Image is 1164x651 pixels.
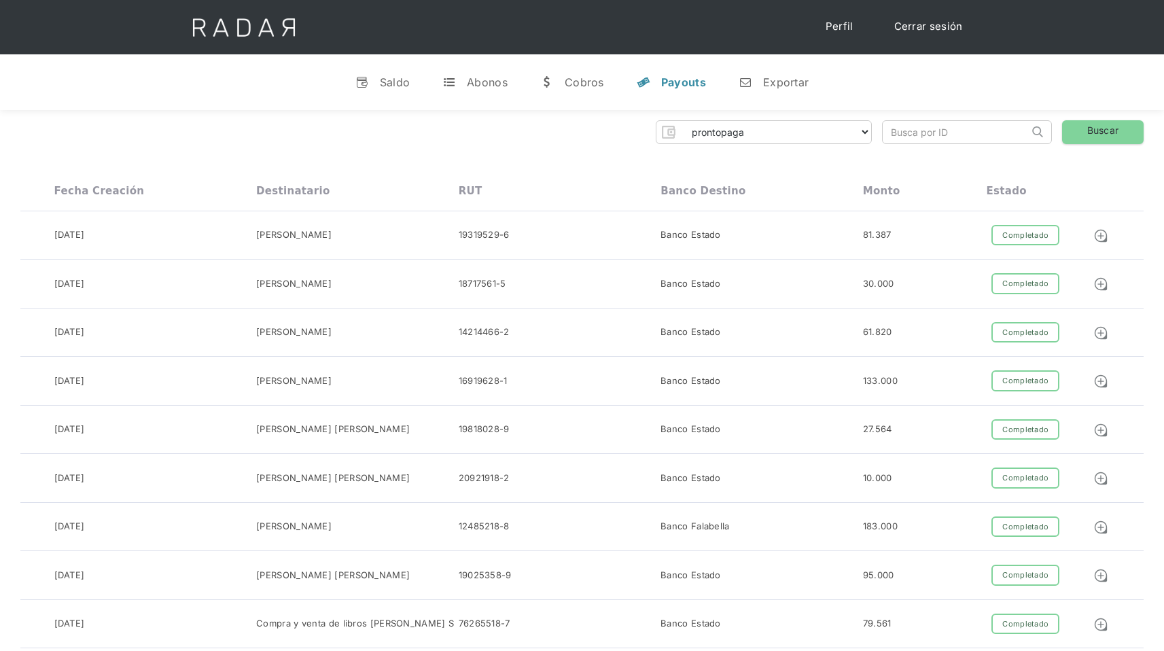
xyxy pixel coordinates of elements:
div: 81.387 [863,228,892,242]
div: n [739,75,752,89]
div: 183.000 [863,520,898,533]
div: Banco Estado [660,374,721,388]
img: Detalle [1093,617,1108,632]
div: Completado [991,614,1059,635]
div: [PERSON_NAME] [PERSON_NAME] [256,423,410,436]
div: [DATE] [54,325,85,339]
div: Banco Estado [660,617,721,631]
div: Banco destino [660,185,745,197]
div: [DATE] [54,472,85,485]
div: Abonos [467,75,508,89]
div: [DATE] [54,423,85,436]
div: Exportar [763,75,809,89]
div: y [637,75,650,89]
div: 19025358-9 [459,569,512,582]
img: Detalle [1093,568,1108,583]
div: Completado [991,516,1059,538]
div: [PERSON_NAME] [256,520,332,533]
div: [PERSON_NAME] [256,374,332,388]
div: [PERSON_NAME] [PERSON_NAME] [256,472,410,485]
div: 30.000 [863,277,894,291]
div: Completado [991,370,1059,391]
div: Cobros [565,75,604,89]
div: RUT [459,185,482,197]
div: v [355,75,369,89]
div: [PERSON_NAME] [256,325,332,339]
div: 16919628-1 [459,374,508,388]
img: Detalle [1093,520,1108,535]
div: w [540,75,554,89]
div: Saldo [380,75,410,89]
a: Cerrar sesión [881,14,976,40]
div: Monto [863,185,900,197]
div: t [442,75,456,89]
img: Detalle [1093,374,1108,389]
div: [DATE] [54,617,85,631]
div: [DATE] [54,277,85,291]
div: Payouts [661,75,706,89]
div: Completado [991,322,1059,343]
div: 19319529-6 [459,228,510,242]
div: 133.000 [863,374,898,388]
div: 76265518-7 [459,617,510,631]
div: Completado [991,273,1059,294]
div: [PERSON_NAME] [256,228,332,242]
div: Completado [991,225,1059,246]
form: Form [656,120,872,144]
img: Detalle [1093,423,1108,438]
div: Compra y venta de libros [PERSON_NAME] S [256,617,454,631]
div: Banco Estado [660,472,721,485]
a: Buscar [1062,120,1144,144]
div: 95.000 [863,569,894,582]
div: Fecha creación [54,185,145,197]
img: Detalle [1093,471,1108,486]
div: Banco Estado [660,569,721,582]
div: Completado [991,468,1059,489]
div: Banco Estado [660,423,721,436]
div: [PERSON_NAME] [PERSON_NAME] [256,569,410,582]
div: Completado [991,419,1059,440]
img: Detalle [1093,228,1108,243]
a: Perfil [812,14,867,40]
div: Banco Estado [660,228,721,242]
div: 61.820 [863,325,892,339]
div: Banco Falabella [660,520,730,533]
div: 12485218-8 [459,520,510,533]
input: Busca por ID [883,121,1029,143]
div: Banco Estado [660,277,721,291]
div: Completado [991,565,1059,586]
div: [DATE] [54,228,85,242]
div: 79.561 [863,617,892,631]
img: Detalle [1093,325,1108,340]
div: 27.564 [863,423,892,436]
div: 18717561-5 [459,277,506,291]
img: Detalle [1093,277,1108,292]
div: Banco Estado [660,325,721,339]
div: Destinatario [256,185,330,197]
div: [DATE] [54,374,85,388]
div: 14214466-2 [459,325,510,339]
div: [DATE] [54,569,85,582]
div: 20921918-2 [459,472,510,485]
div: Estado [987,185,1027,197]
div: 10.000 [863,472,892,485]
div: [PERSON_NAME] [256,277,332,291]
div: [DATE] [54,520,85,533]
div: 19818028-9 [459,423,510,436]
